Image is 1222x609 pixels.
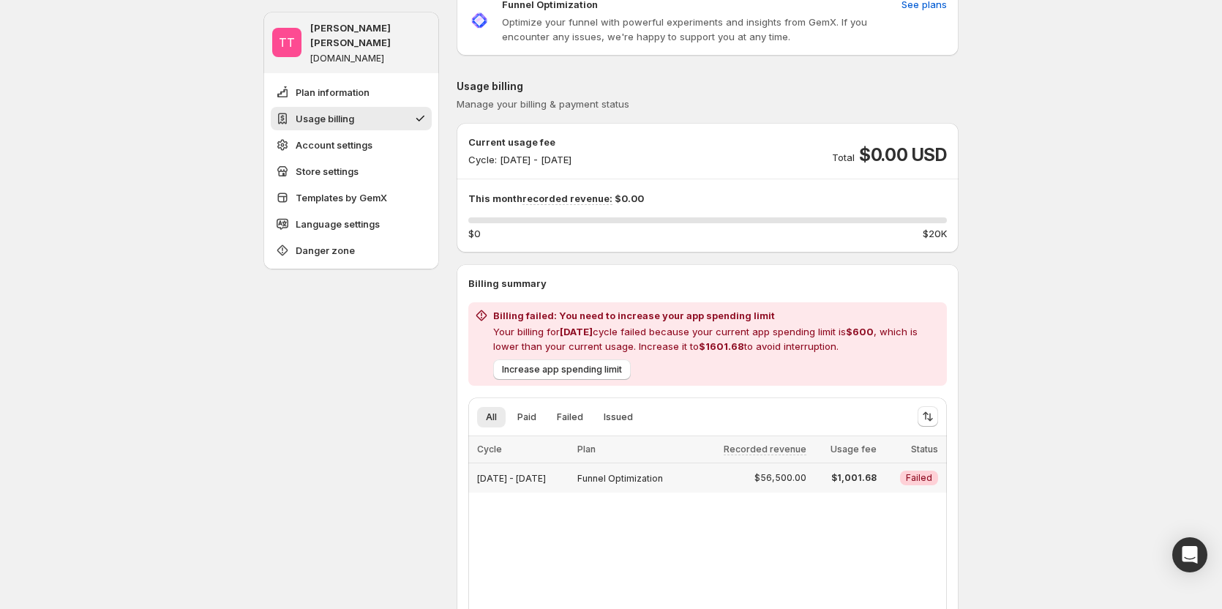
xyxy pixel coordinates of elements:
p: Current usage fee [468,135,571,149]
span: Language settings [296,217,380,231]
span: Store settings [296,164,359,179]
button: Language settings [271,212,432,236]
button: Sort the results [918,406,938,427]
p: Total [832,150,855,165]
img: Funnel Optimization [468,10,490,31]
span: Tanya Tanya [272,28,301,57]
span: Danger zone [296,243,355,258]
span: [DATE] - [DATE] [477,473,546,484]
span: Funnel Optimization [577,473,663,484]
p: Your billing for cycle failed because your current app spending limit is , which is lower than yo... [493,324,941,354]
span: Paid [517,411,536,423]
span: Account settings [296,138,372,152]
span: Manage your billing & payment status [457,98,629,110]
button: Plan information [271,81,432,104]
span: All [486,411,497,423]
span: Issued [604,411,633,423]
span: Plan [577,444,596,455]
span: $600 [846,326,874,337]
button: Templates by GemX [271,186,432,209]
button: Increase app spending limit [493,359,631,380]
span: $1,001.68 [815,472,877,484]
span: Failed [557,411,583,423]
p: This month $0.00 [468,191,947,206]
span: Templates by GemX [296,190,387,205]
span: Recorded revenue [724,444,806,455]
p: Usage billing [457,79,959,94]
h2: Billing failed: You need to increase your app spending limit [493,308,941,323]
button: Store settings [271,160,432,183]
p: [PERSON_NAME] [PERSON_NAME] [310,20,430,50]
text: TT [279,35,295,50]
p: [DOMAIN_NAME] [310,53,384,64]
span: $0 [468,226,481,241]
button: Account settings [271,133,432,157]
span: $20K [923,226,947,241]
span: $0.00 USD [859,143,947,167]
span: Usage fee [831,444,877,455]
span: Status [911,444,938,455]
span: $56,500.00 [754,472,806,484]
span: $1601.68 [699,340,744,352]
span: Increase app spending limit [502,364,622,376]
div: Open Intercom Messenger [1172,537,1207,572]
span: Plan information [296,85,370,100]
span: [DATE] [560,326,593,337]
p: Billing summary [468,276,947,291]
span: recorded revenue: [522,193,612,205]
span: Usage billing [296,111,354,126]
button: Usage billing [271,107,432,130]
span: Cycle [477,444,502,455]
button: Danger zone [271,239,432,262]
span: Failed [906,472,932,484]
p: Cycle: [DATE] - [DATE] [468,152,571,167]
p: Optimize your funnel with powerful experiments and insights from GemX. If you encounter any issue... [502,15,896,44]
